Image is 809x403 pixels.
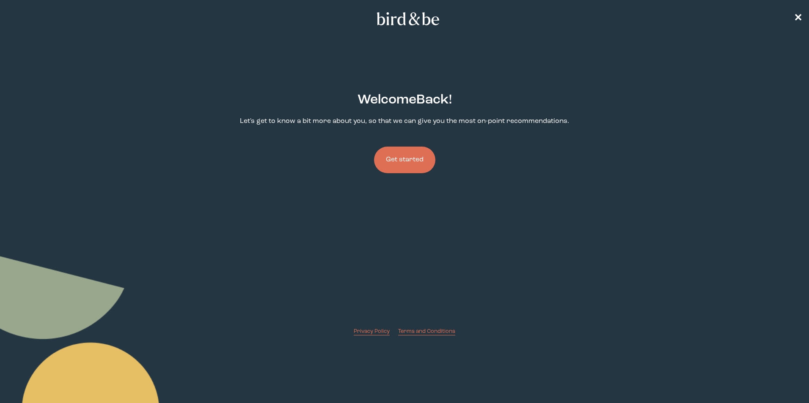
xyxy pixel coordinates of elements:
a: Terms and Conditions [398,327,455,335]
h2: Welcome Back ! [358,90,452,110]
span: ✕ [794,14,802,24]
span: Privacy Policy [354,329,390,334]
span: Terms and Conditions [398,329,455,334]
a: Privacy Policy [354,327,390,335]
a: Get started [374,133,435,187]
iframe: Gorgias live chat messenger [767,363,801,395]
a: ✕ [794,11,802,26]
p: Let's get to know a bit more about you, so that we can give you the most on-point recommendations. [240,117,569,126]
button: Get started [374,147,435,173]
